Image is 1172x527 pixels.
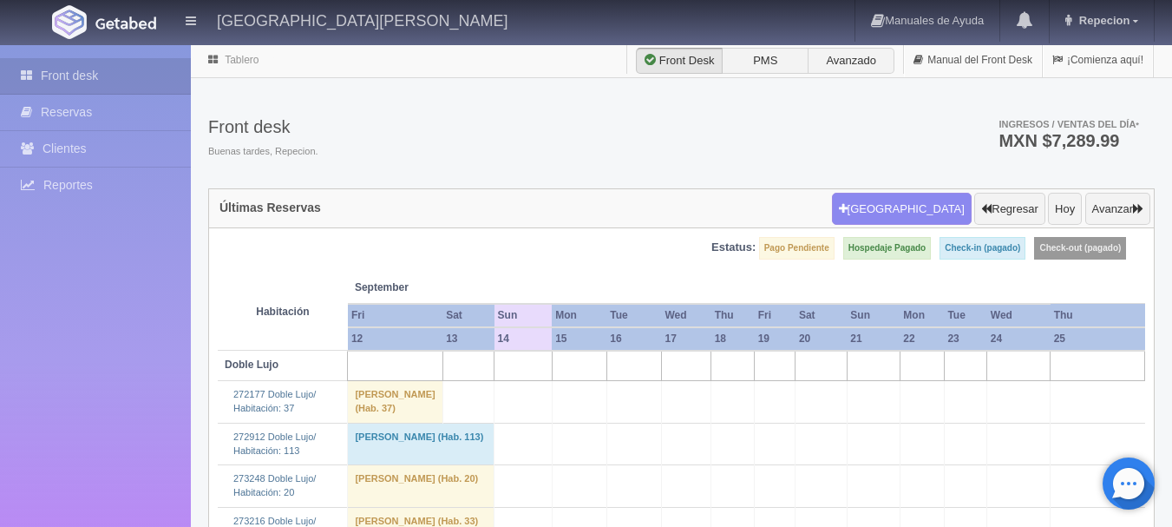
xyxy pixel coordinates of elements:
[796,327,847,351] th: 20
[847,304,900,327] th: Sun
[348,381,442,423] td: [PERSON_NAME] (Hab. 37)
[494,327,553,351] th: 14
[944,327,986,351] th: 23
[208,145,318,159] span: Buenas tardes, Repecion.
[348,423,494,464] td: [PERSON_NAME] (Hab. 113)
[348,304,442,327] th: Fri
[494,304,553,327] th: Sun
[233,431,316,456] a: 272912 Doble Lujo/Habitación: 113
[219,201,321,214] h4: Últimas Reservas
[900,304,944,327] th: Mon
[233,473,316,497] a: 273248 Doble Lujo/Habitación: 20
[1051,327,1145,351] th: 25
[1085,193,1150,226] button: Avanzar
[832,193,972,226] button: [GEOGRAPHIC_DATA]
[233,389,316,413] a: 272177 Doble Lujo/Habitación: 37
[843,237,931,260] label: Hospedaje Pagado
[225,359,278,371] b: Doble Lujo
[606,327,661,351] th: 16
[998,119,1139,129] span: Ingresos / Ventas del día
[847,327,900,351] th: 21
[661,327,710,351] th: 17
[808,48,894,74] label: Avanzado
[355,280,488,295] span: September
[722,48,809,74] label: PMS
[1034,237,1126,260] label: Check-out (pagado)
[711,304,755,327] th: Thu
[348,465,494,507] td: [PERSON_NAME] (Hab. 20)
[552,327,606,351] th: 15
[1075,14,1130,27] span: Repecion
[711,240,756,256] label: Estatus:
[711,327,755,351] th: 18
[796,304,847,327] th: Sat
[900,327,944,351] th: 22
[998,132,1139,149] h3: MXN $7,289.99
[552,304,606,327] th: Mon
[208,117,318,136] h3: Front desk
[1048,193,1082,226] button: Hoy
[1051,304,1145,327] th: Thu
[606,304,661,327] th: Tue
[52,5,87,39] img: Getabed
[940,237,1025,260] label: Check-in (pagado)
[755,304,796,327] th: Fri
[256,306,309,318] strong: Habitación
[217,9,507,30] h4: [GEOGRAPHIC_DATA][PERSON_NAME]
[442,327,494,351] th: 13
[987,304,1051,327] th: Wed
[95,16,156,30] img: Getabed
[225,54,259,66] a: Tablero
[1043,43,1153,77] a: ¡Comienza aquí!
[442,304,494,327] th: Sat
[974,193,1044,226] button: Regresar
[944,304,986,327] th: Tue
[904,43,1042,77] a: Manual del Front Desk
[759,237,835,260] label: Pago Pendiente
[348,327,442,351] th: 12
[987,327,1051,351] th: 24
[636,48,723,74] label: Front Desk
[661,304,710,327] th: Wed
[755,327,796,351] th: 19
